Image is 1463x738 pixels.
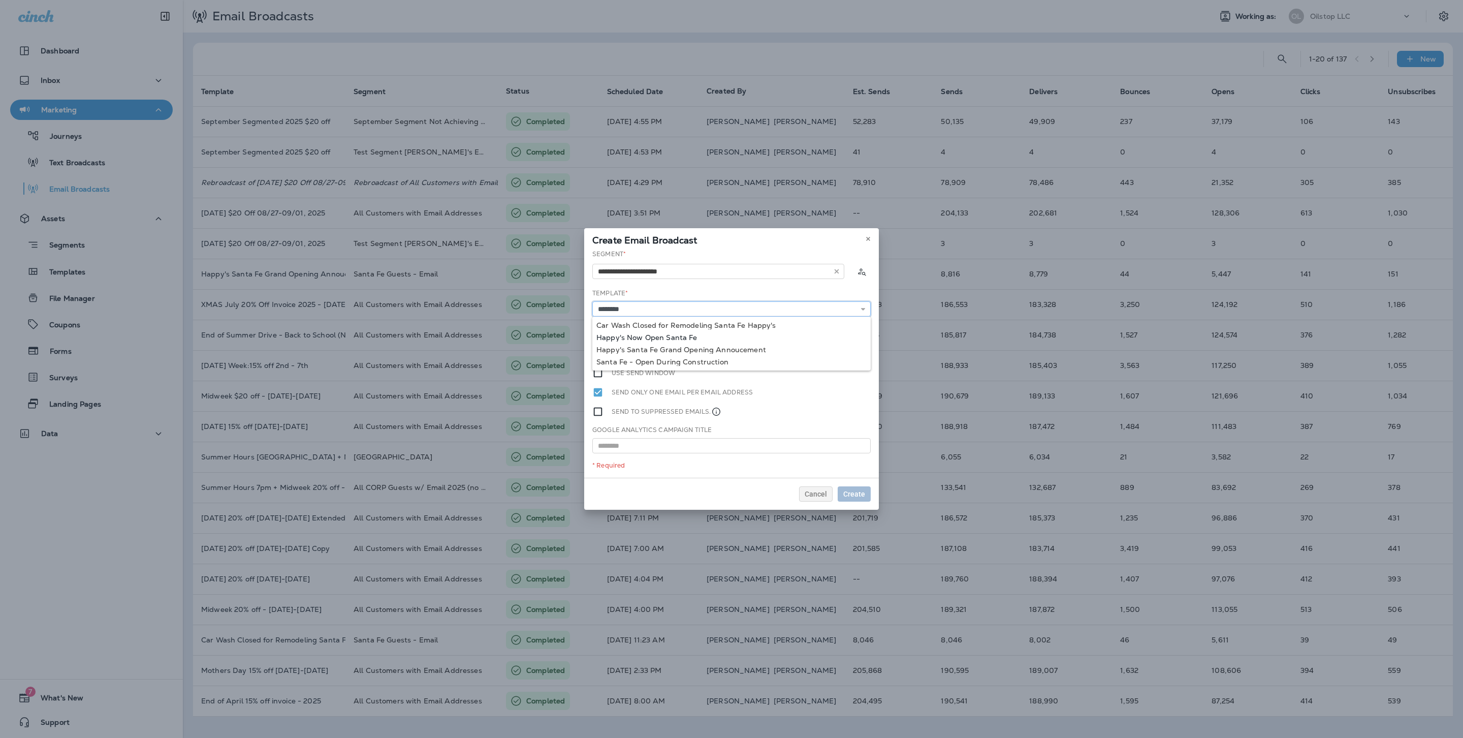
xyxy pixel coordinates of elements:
div: Santa Fe - Open During Construction [596,358,867,366]
div: Happy's Santa Fe Grand Opening Annoucement [596,346,867,354]
button: Create [838,486,871,502]
span: Create [843,490,865,498]
label: Use send window [612,367,675,379]
div: * Required [592,462,871,470]
label: Segment [592,250,626,258]
label: Google Analytics Campaign Title [592,426,712,434]
div: Create Email Broadcast [584,228,879,250]
label: Template [592,289,628,297]
label: Send to suppressed emails. [612,406,721,417]
div: Happy's Now Open Santa Fe [596,333,867,342]
button: Cancel [799,486,833,502]
label: Send only one email per email address [612,387,753,398]
button: Calculate the estimated number of emails to be sent based on selected segment. (This could take a... [852,262,871,281]
div: Car Wash Closed for Remodeling Santa Fe Happy's [596,321,867,329]
span: Cancel [805,490,827,498]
